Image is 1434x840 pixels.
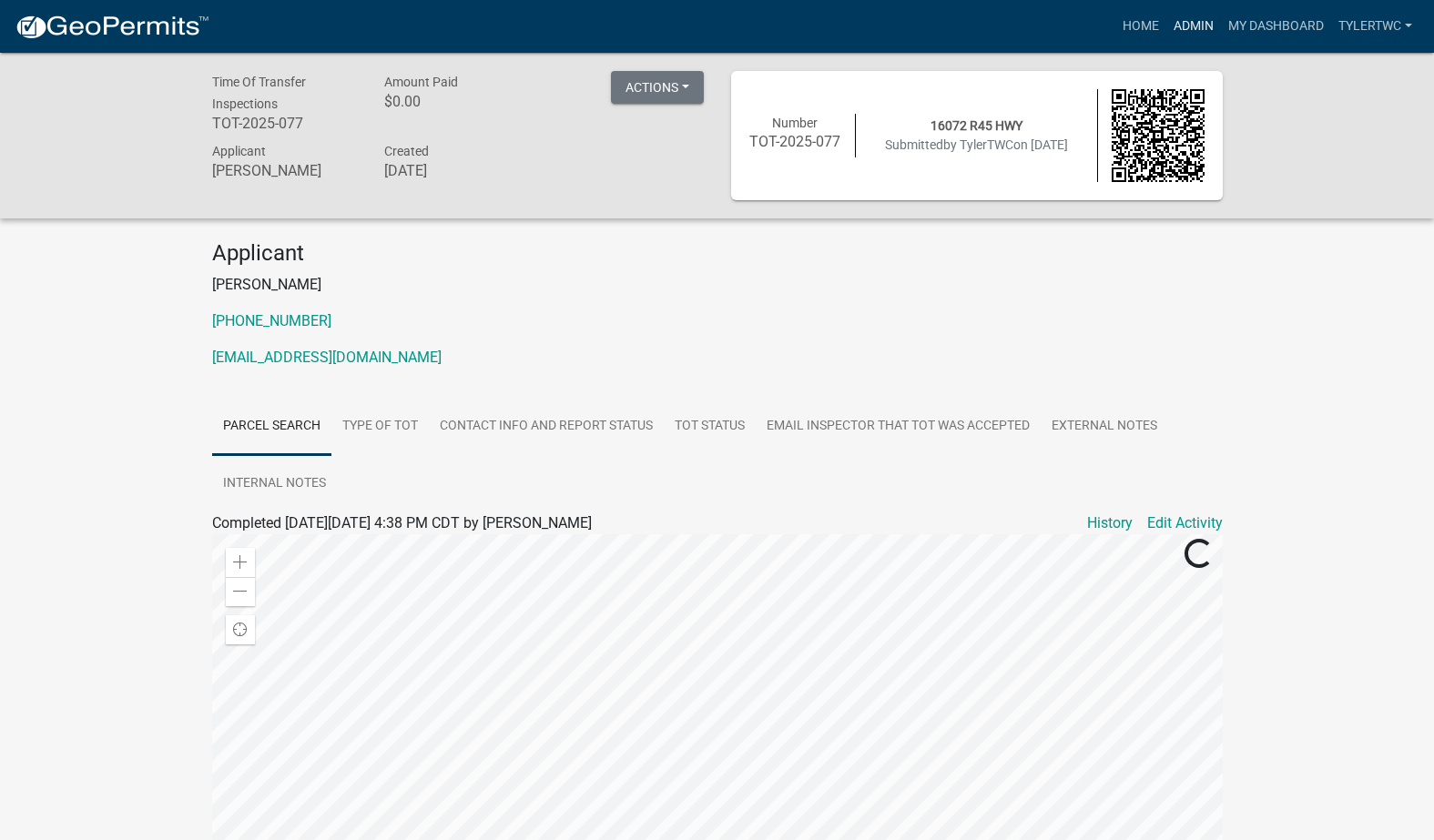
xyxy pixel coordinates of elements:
[212,115,358,132] h6: TOT-2025-077
[1041,398,1168,456] a: External Notes
[931,118,1022,133] span: 16072 R45 HWY
[331,398,429,456] a: Type of TOT
[226,577,255,606] div: Zoom out
[384,93,530,110] h6: $0.00
[943,137,1013,152] span: by TylerTWC
[749,133,842,150] h6: TOT-2025-077
[611,71,704,104] button: Actions
[384,162,530,179] h6: [DATE]
[1166,9,1221,44] a: Admin
[384,144,429,158] span: Created
[212,274,1223,296] p: [PERSON_NAME]
[212,455,337,513] a: Internal Notes
[212,240,1223,267] h4: Applicant
[226,548,255,577] div: Zoom in
[212,75,306,111] span: Time Of Transfer Inspections
[384,75,458,89] span: Amount Paid
[212,398,331,456] a: Parcel search
[1115,9,1166,44] a: Home
[664,398,756,456] a: TOT Status
[772,116,818,130] span: Number
[226,615,255,644] div: Find my location
[429,398,664,456] a: Contact Info and Report Status
[1221,9,1331,44] a: My Dashboard
[1147,512,1223,534] a: Edit Activity
[1331,9,1419,44] a: TylerTWC
[212,312,331,329] a: [PHONE_NUMBER]
[212,144,266,158] span: Applicant
[212,514,592,531] span: Completed [DATE][DATE] 4:38 PM CDT by [PERSON_NAME]
[1112,89,1205,182] img: QR code
[212,162,358,179] h6: [PERSON_NAME]
[756,398,1041,456] a: Email Inspector that TOT was accepted
[1087,512,1133,534] a: History
[212,349,442,366] a: [EMAIL_ADDRESS][DOMAIN_NAME]
[885,137,1068,152] span: Submitted on [DATE]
